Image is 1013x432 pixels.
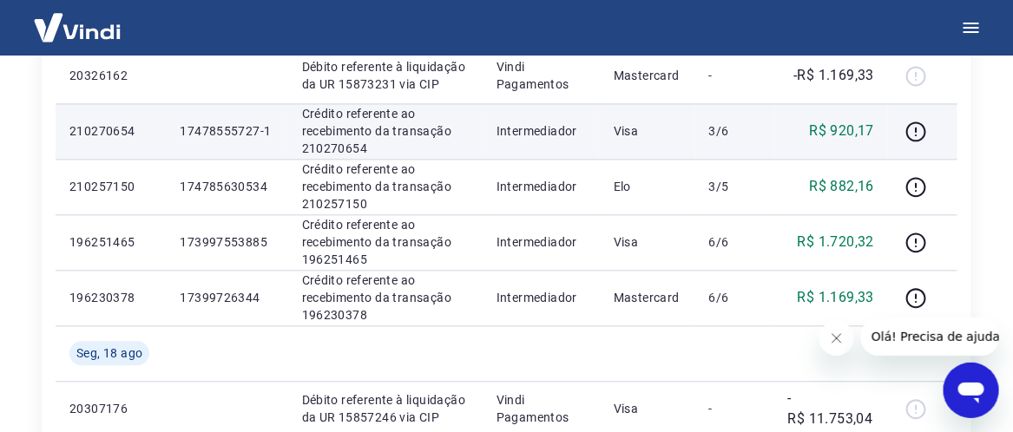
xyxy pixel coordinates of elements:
[614,400,681,417] p: Visa
[497,178,586,195] p: Intermediador
[709,122,760,140] p: 3/6
[709,233,760,251] p: 6/6
[10,12,146,26] span: Olá! Precisa de ajuda?
[614,289,681,306] p: Mastercard
[709,400,760,417] p: -
[614,122,681,140] p: Visa
[497,122,586,140] p: Intermediador
[793,65,874,86] p: -R$ 1.169,33
[798,287,874,308] p: R$ 1.169,33
[497,391,586,426] p: Vindi Pagamentos
[810,176,875,197] p: R$ 882,16
[810,121,875,141] p: R$ 920,17
[709,67,760,84] p: -
[944,363,999,418] iframe: Botão para abrir a janela de mensagens
[798,232,874,252] p: R$ 1.720,32
[69,400,152,417] p: 20307176
[302,216,469,268] p: Crédito referente ao recebimento da transação 196251465
[69,289,152,306] p: 196230378
[180,289,273,306] p: 17399726344
[497,58,586,93] p: Vindi Pagamentos
[497,233,586,251] p: Intermediador
[614,233,681,251] p: Visa
[69,233,152,251] p: 196251465
[180,233,273,251] p: 173997553885
[788,388,874,429] p: -R$ 11.753,04
[709,178,760,195] p: 3/5
[709,289,760,306] p: 6/6
[302,391,469,426] p: Débito referente à liquidação da UR 15857246 via CIP
[180,122,273,140] p: 17478555727-1
[497,289,586,306] p: Intermediador
[21,1,134,54] img: Vindi
[69,67,152,84] p: 20326162
[302,160,469,213] p: Crédito referente ao recebimento da transação 210257150
[180,178,273,195] p: 174785630534
[302,58,469,93] p: Débito referente à liquidação da UR 15873231 via CIP
[76,344,142,362] span: Seg, 18 ago
[861,317,999,356] iframe: Mensagem da empresa
[819,321,854,356] iframe: Fechar mensagem
[302,105,469,157] p: Crédito referente ao recebimento da transação 210270654
[614,67,681,84] p: Mastercard
[69,122,152,140] p: 210270654
[614,178,681,195] p: Elo
[69,178,152,195] p: 210257150
[302,272,469,324] p: Crédito referente ao recebimento da transação 196230378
